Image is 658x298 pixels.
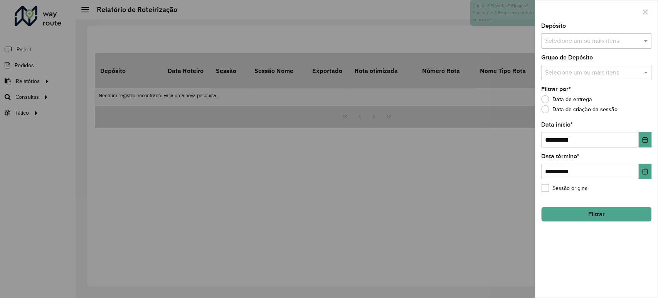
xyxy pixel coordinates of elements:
[541,21,566,30] label: Depósito
[541,152,579,161] label: Data término
[541,105,618,113] label: Data de criação da sessão
[541,95,592,103] label: Data de entrega
[541,207,651,222] button: Filtrar
[541,184,589,192] label: Sessão original
[639,132,651,147] button: Choose Date
[639,164,651,179] button: Choose Date
[541,53,593,62] label: Grupo de Depósito
[541,85,571,94] label: Filtrar por
[541,120,573,129] label: Data início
